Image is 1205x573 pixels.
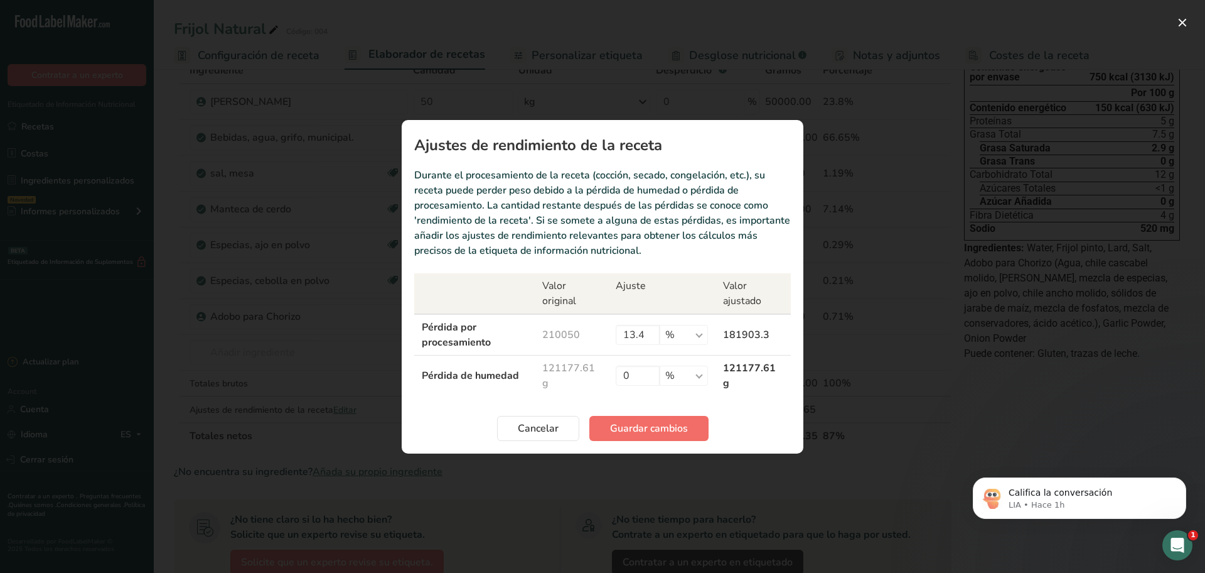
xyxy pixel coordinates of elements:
span: 1 [1188,530,1198,540]
iframe: Intercom notifications mensaje [954,451,1205,539]
iframe: Intercom live chat [1162,530,1192,560]
td: 210050 [535,314,608,356]
h1: Ajustes de rendimiento de la receta [414,138,791,153]
th: Ajuste [608,273,715,314]
th: Valor ajustado [715,273,791,314]
span: Guardar cambios [610,421,688,436]
button: Cancelar [497,416,579,441]
td: 121177.61 g [715,355,791,396]
td: 181903.3 [715,314,791,356]
th: Valor original [535,273,608,314]
td: Pérdida por procesamiento [414,314,535,356]
p: Durante el procesamiento de la receta (cocción, secado, congelación, etc.), su receta puede perde... [414,168,791,258]
td: 121177.61 g [535,355,608,396]
span: Cancelar [518,421,559,436]
button: Guardar cambios [589,416,709,441]
td: Pérdida de humedad [414,355,535,396]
